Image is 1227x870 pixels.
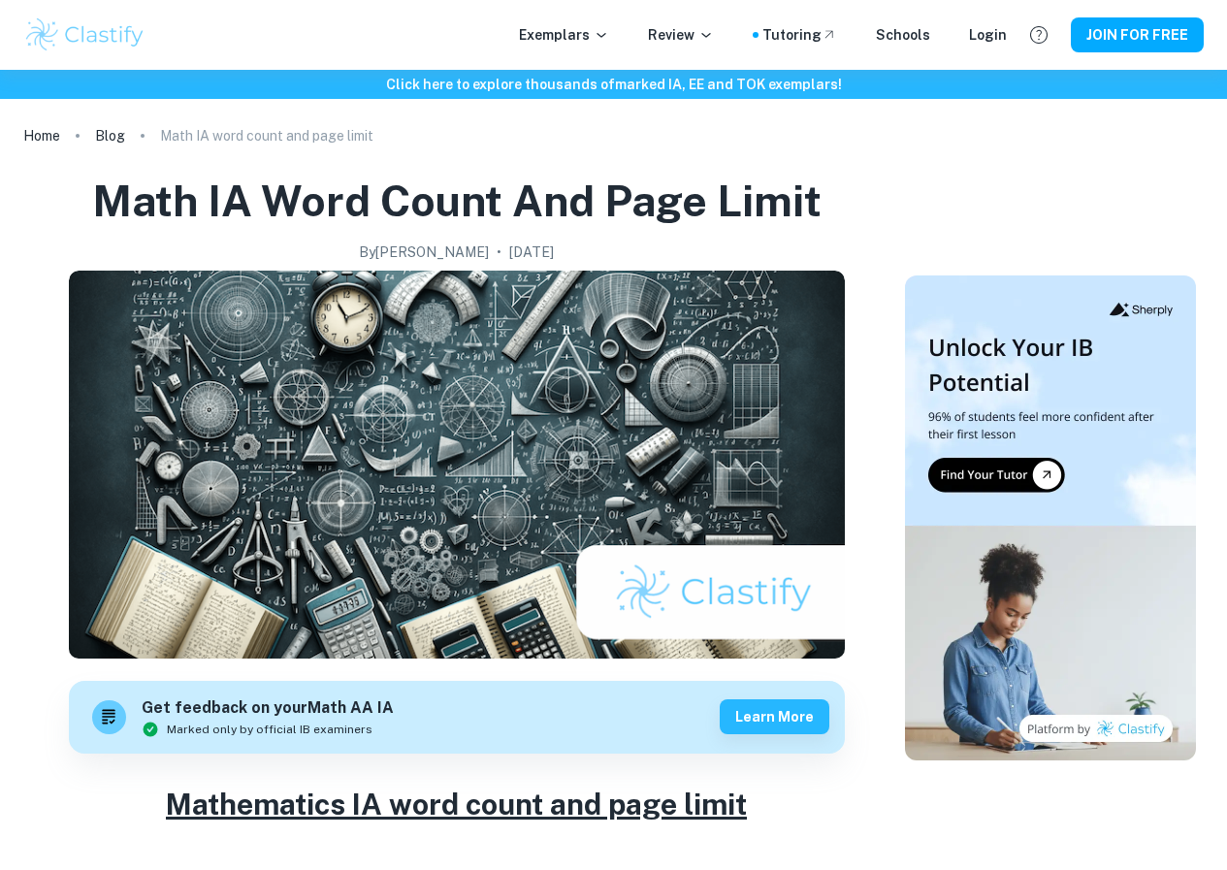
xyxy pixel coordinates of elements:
u: Mathematics IA word count and page limit [166,787,747,822]
button: JOIN FOR FREE [1071,17,1204,52]
button: Learn more [720,699,829,734]
h2: [DATE] [509,242,554,263]
a: Get feedback on yourMath AA IAMarked only by official IB examinersLearn more [69,681,845,754]
button: Help and Feedback [1022,18,1055,51]
a: Login [969,24,1007,46]
h6: Click here to explore thousands of marked IA, EE and TOK exemplars ! [4,74,1223,95]
h2: By [PERSON_NAME] [359,242,489,263]
img: Math IA word count and page limit cover image [69,271,845,659]
h1: Math IA word count and page limit [92,173,822,230]
a: Tutoring [762,24,837,46]
img: Thumbnail [905,275,1196,760]
a: Blog [95,122,125,149]
p: Review [648,24,714,46]
a: Schools [876,24,930,46]
span: Marked only by official IB examiners [167,721,372,738]
p: Exemplars [519,24,609,46]
img: Clastify logo [23,16,146,54]
p: Math IA word count and page limit [160,125,373,146]
h6: Get feedback on your Math AA IA [142,696,394,721]
a: Home [23,122,60,149]
p: • [497,242,501,263]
